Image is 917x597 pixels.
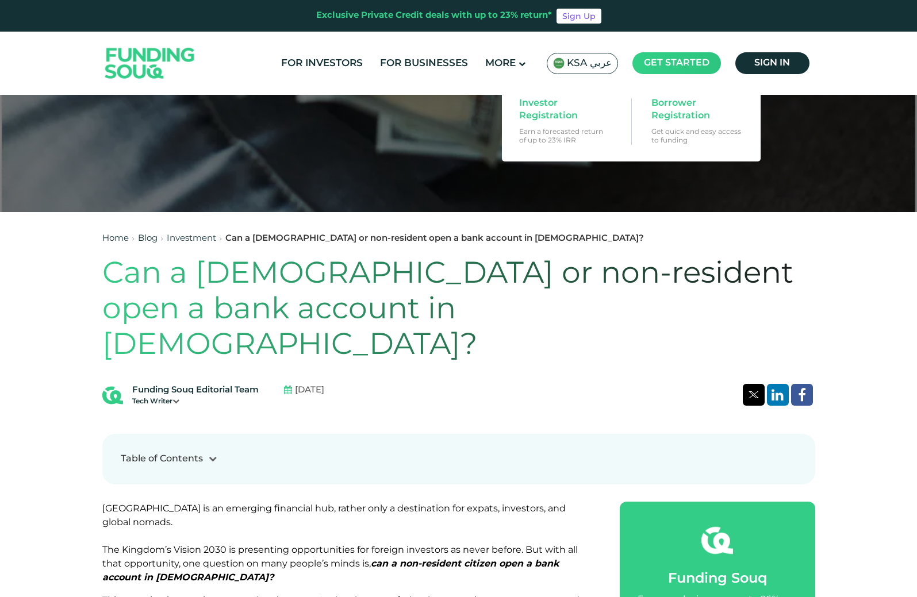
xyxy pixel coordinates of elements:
[102,257,815,364] h1: Can a [DEMOGRAPHIC_DATA] or non-resident open a bank account in [DEMOGRAPHIC_DATA]?
[646,91,749,150] a: Borrower Registration Get quick and easy access to funding
[132,396,259,407] div: Tech Writer
[519,127,611,144] p: Earn a forecasted return of up to 23% IRR
[295,384,324,397] span: [DATE]
[167,234,216,242] a: Investment
[94,34,206,93] img: Logo
[121,452,203,466] div: Table of Contents
[278,54,366,73] a: For Investors
[644,59,709,67] span: Get started
[668,572,767,586] span: Funding Souq
[513,91,617,150] a: Investor Registration Earn a forecasted return of up to 23% IRR
[701,525,733,556] img: fsicon
[735,52,809,74] a: Sign in
[749,391,759,398] img: twitter
[567,57,612,70] span: KSA عربي
[557,9,601,24] a: Sign Up
[651,97,740,122] span: Borrower Registration
[102,385,123,406] img: Blog Author
[102,234,129,242] a: Home
[553,57,565,69] img: SA Flag
[102,558,559,583] em: can a non-resident citizen open a bank account in [DEMOGRAPHIC_DATA]?
[102,503,578,583] span: [GEOGRAPHIC_DATA] is an emerging financial hub, rather only a destination for expats, investors, ...
[651,127,743,144] p: Get quick and easy access to funding
[754,59,790,67] span: Sign in
[138,234,158,242] a: Blog
[316,9,552,22] div: Exclusive Private Credit deals with up to 23% return*
[225,232,644,245] div: Can a [DEMOGRAPHIC_DATA] or non-resident open a bank account in [DEMOGRAPHIC_DATA]?
[377,54,471,73] a: For Businesses
[132,384,259,397] div: Funding Souq Editorial Team
[485,59,516,68] span: More
[519,97,608,122] span: Investor Registration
